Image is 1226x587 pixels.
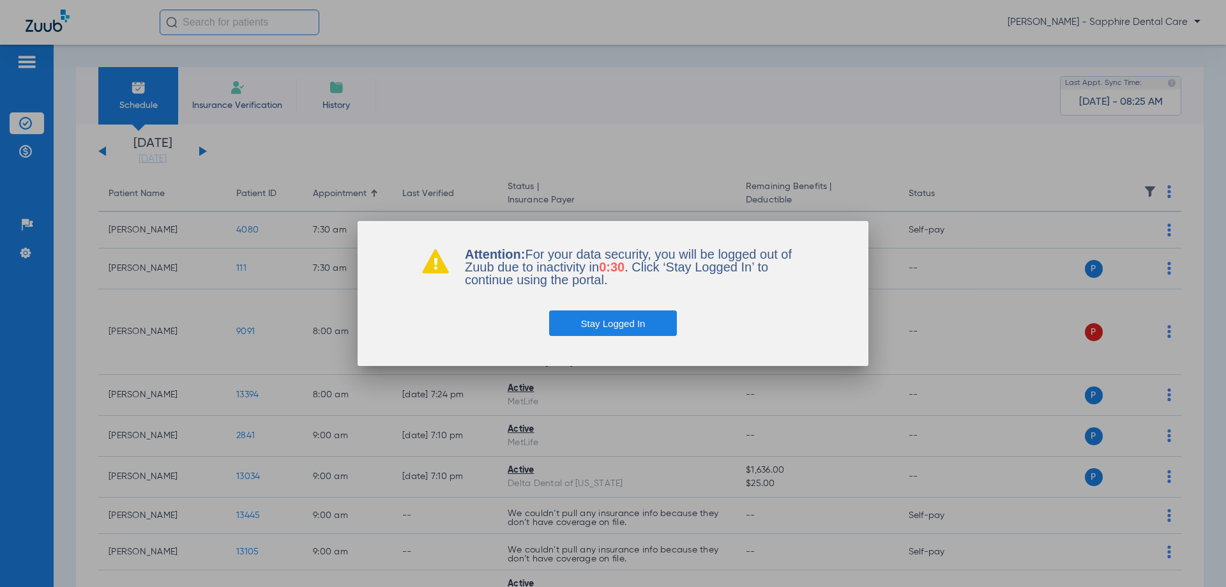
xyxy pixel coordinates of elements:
b: Attention: [465,247,525,261]
span: 0:30 [599,260,624,274]
p: For your data security, you will be logged out of Zuub due to inactivity in . Click ‘Stay Logged ... [465,248,805,286]
iframe: Chat Widget [1162,526,1226,587]
button: Stay Logged In [549,310,677,336]
img: warning [421,248,450,273]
